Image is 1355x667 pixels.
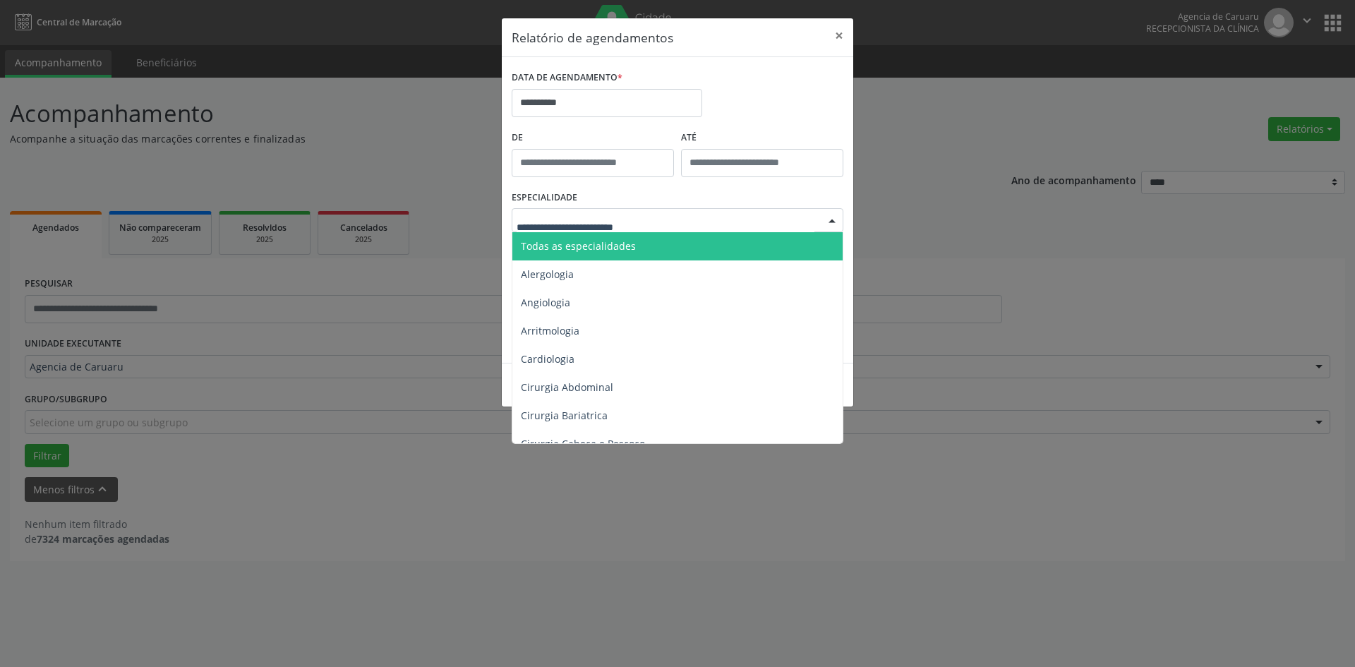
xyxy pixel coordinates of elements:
span: Todas as especialidades [521,239,636,253]
span: Cirurgia Abdominal [521,380,613,394]
label: ESPECIALIDADE [512,187,577,209]
span: Cirurgia Cabeça e Pescoço [521,437,645,450]
span: Angiologia [521,296,570,309]
span: Alergologia [521,268,574,281]
span: Cirurgia Bariatrica [521,409,608,422]
label: ATÉ [681,127,843,149]
label: De [512,127,674,149]
button: Close [825,18,853,53]
h5: Relatório de agendamentos [512,28,673,47]
label: DATA DE AGENDAMENTO [512,67,622,89]
span: Cardiologia [521,352,574,366]
span: Arritmologia [521,324,579,337]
